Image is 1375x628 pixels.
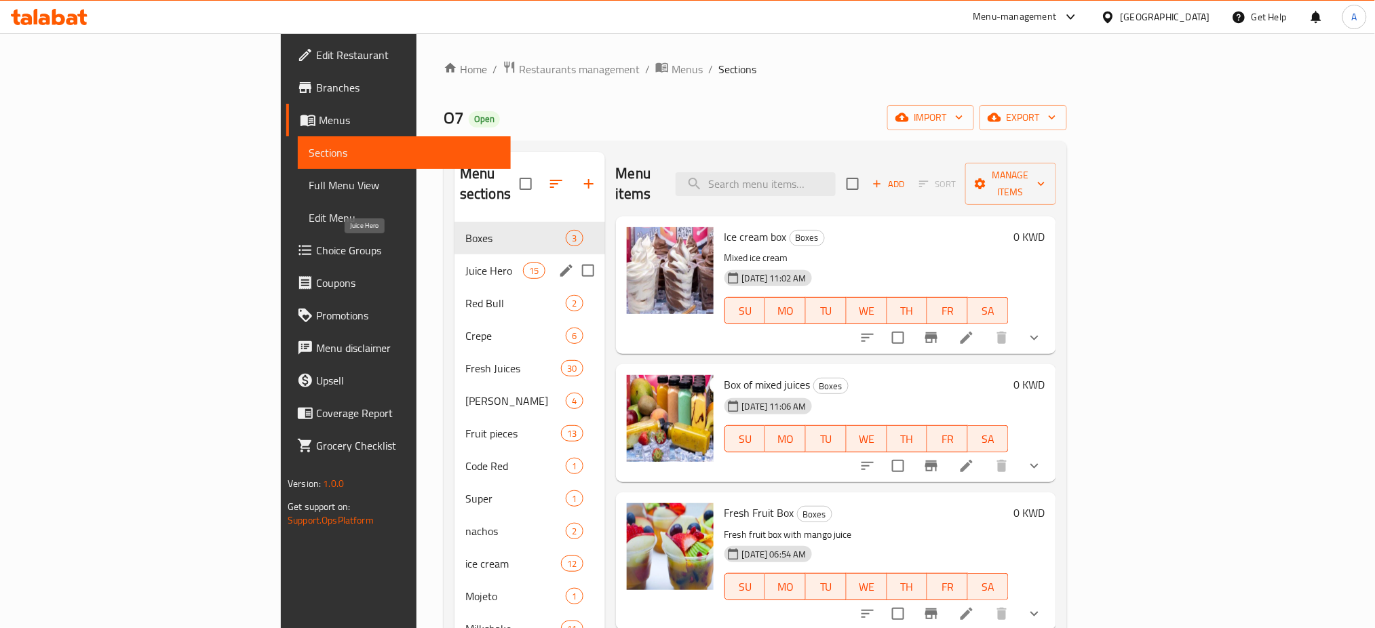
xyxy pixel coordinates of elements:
[672,61,703,77] span: Menus
[562,362,582,375] span: 30
[454,580,605,612] div: Mojeto1
[1018,321,1051,354] button: show more
[933,577,963,597] span: FR
[286,267,511,299] a: Coupons
[616,163,659,204] h2: Menu items
[887,297,928,324] button: TH
[627,375,714,462] img: Box of mixed juices
[286,364,511,397] a: Upsell
[286,234,511,267] a: Choice Groups
[566,523,583,539] div: items
[806,573,847,600] button: TU
[556,260,577,281] button: edit
[806,297,847,324] button: TU
[573,168,605,200] button: Add section
[566,295,583,311] div: items
[1014,503,1045,522] h6: 0 KWD
[893,301,923,321] span: TH
[286,429,511,462] a: Grocery Checklist
[811,301,841,321] span: TU
[454,482,605,515] div: Super1
[852,301,882,321] span: WE
[838,170,867,198] span: Select section
[454,417,605,450] div: Fruit pieces13
[708,61,713,77] li: /
[814,378,848,394] span: Boxes
[523,262,545,279] div: items
[910,174,965,195] span: Select section first
[288,498,350,515] span: Get support on:
[915,321,948,354] button: Branch-specific-item
[765,297,806,324] button: MO
[286,332,511,364] a: Menu disclaimer
[884,323,912,352] span: Select to update
[465,588,566,604] div: Mojeto
[958,606,975,622] a: Edit menu item
[566,330,582,342] span: 6
[465,425,561,441] span: Fruit pieces
[288,475,321,492] span: Version:
[323,475,344,492] span: 1.0.0
[927,573,968,600] button: FR
[724,227,787,247] span: Ice cream box
[927,297,968,324] button: FR
[511,170,540,198] span: Select all sections
[676,172,836,196] input: search
[465,328,566,344] span: Crepe
[765,573,806,600] button: MO
[968,573,1009,600] button: SA
[1026,458,1043,474] svg: Show Choices
[309,210,500,226] span: Edit Menu
[519,61,640,77] span: Restaurants management
[797,506,832,522] div: Boxes
[724,250,1009,267] p: Mixed ice cream
[973,9,1057,25] div: Menu-management
[286,299,511,332] a: Promotions
[309,177,500,193] span: Full Menu View
[887,573,928,600] button: TH
[655,60,703,78] a: Menus
[887,425,928,452] button: TH
[973,301,1003,321] span: SA
[465,490,566,507] span: Super
[566,393,583,409] div: items
[561,555,583,572] div: items
[790,230,825,246] div: Boxes
[731,301,760,321] span: SU
[540,168,573,200] span: Sort sections
[852,429,882,449] span: WE
[444,60,1067,78] nav: breadcrumb
[724,297,766,324] button: SU
[454,254,605,287] div: Juice Hero15edit
[286,397,511,429] a: Coverage Report
[286,104,511,136] a: Menus
[316,47,500,63] span: Edit Restaurant
[1014,375,1045,394] h6: 0 KWD
[454,287,605,319] div: Red Bull2
[986,450,1018,482] button: delete
[309,144,500,161] span: Sections
[867,174,910,195] button: Add
[566,492,582,505] span: 1
[718,61,757,77] span: Sections
[851,450,884,482] button: sort-choices
[724,425,766,452] button: SU
[454,352,605,385] div: Fresh Juices30
[847,573,887,600] button: WE
[465,555,561,572] span: ice cream
[1121,9,1210,24] div: [GEOGRAPHIC_DATA]
[898,109,963,126] span: import
[286,71,511,104] a: Branches
[454,547,605,580] div: ice cream12
[870,176,907,192] span: Add
[298,201,511,234] a: Edit Menu
[958,330,975,346] a: Edit menu item
[465,523,566,539] span: nachos
[915,450,948,482] button: Branch-specific-item
[566,395,582,408] span: 4
[737,400,812,413] span: [DATE] 11:06 AM
[893,429,923,449] span: TH
[503,60,640,78] a: Restaurants management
